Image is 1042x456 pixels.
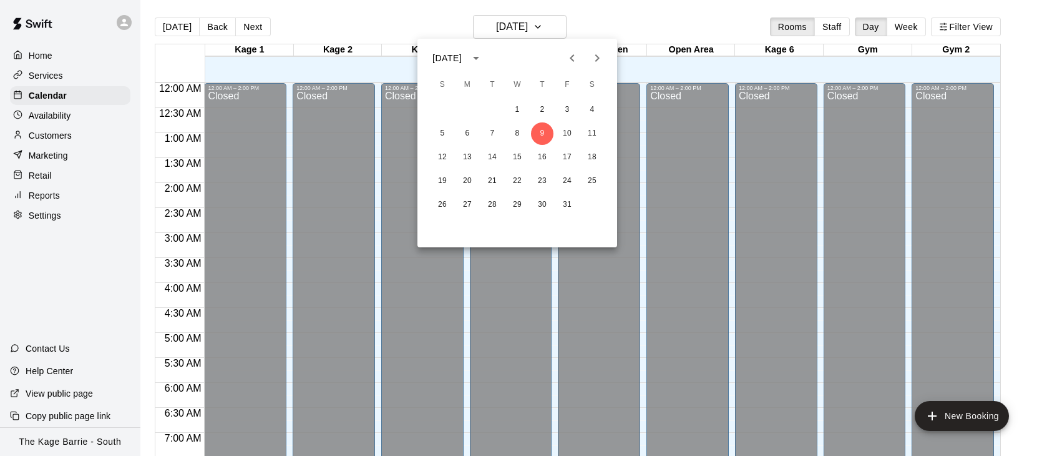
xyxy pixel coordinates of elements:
span: Thursday [531,72,553,97]
button: 24 [556,170,578,192]
button: 28 [481,194,504,216]
button: 30 [531,194,553,216]
button: 4 [581,99,603,121]
button: 25 [581,170,603,192]
button: 21 [481,170,504,192]
button: 10 [556,122,578,145]
span: Saturday [581,72,603,97]
button: 26 [431,194,454,216]
button: 2 [531,99,553,121]
button: 11 [581,122,603,145]
div: [DATE] [432,52,462,65]
button: Next month [585,46,610,71]
button: 16 [531,146,553,169]
button: 27 [456,194,479,216]
button: 7 [481,122,504,145]
span: Sunday [431,72,454,97]
button: 1 [506,99,528,121]
button: 12 [431,146,454,169]
button: 15 [506,146,528,169]
button: 9 [531,122,553,145]
button: 31 [556,194,578,216]
button: 3 [556,99,578,121]
button: calendar view is open, switch to year view [465,47,487,69]
button: 14 [481,146,504,169]
button: 23 [531,170,553,192]
button: 6 [456,122,479,145]
button: Previous month [560,46,585,71]
span: Tuesday [481,72,504,97]
button: 19 [431,170,454,192]
button: 17 [556,146,578,169]
button: 13 [456,146,479,169]
span: Wednesday [506,72,528,97]
span: Friday [556,72,578,97]
button: 29 [506,194,528,216]
button: 22 [506,170,528,192]
button: 5 [431,122,454,145]
button: 18 [581,146,603,169]
button: 20 [456,170,479,192]
button: 8 [506,122,528,145]
span: Monday [456,72,479,97]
